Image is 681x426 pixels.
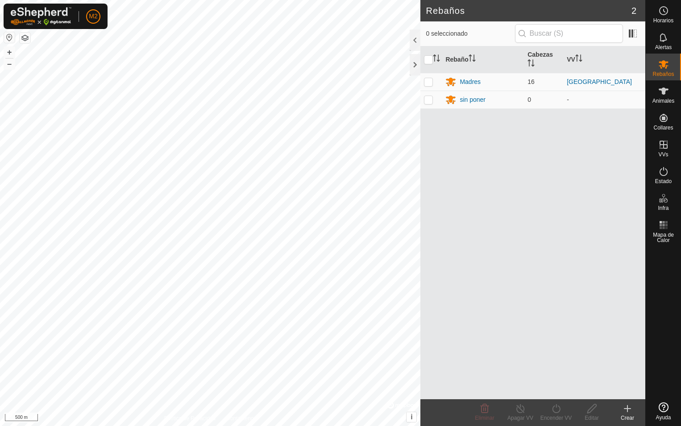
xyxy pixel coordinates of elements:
span: 2 [631,4,636,17]
input: Buscar (S) [515,24,623,43]
span: Estado [655,179,672,184]
p-sorticon: Activar para ordenar [575,56,582,63]
button: + [4,47,15,58]
button: Capas del Mapa [20,33,30,43]
p-sorticon: Activar para ordenar [433,56,440,63]
span: Infra [658,205,669,211]
div: Editar [574,414,610,422]
a: Política de Privacidad [164,414,216,422]
td: - [563,91,645,109]
span: i [411,413,412,421]
div: Madres [460,77,481,87]
button: Restablecer Mapa [4,32,15,43]
a: [GEOGRAPHIC_DATA] [567,78,632,85]
th: Rebaño [442,46,524,73]
span: 0 [527,96,531,103]
p-sorticon: Activar para ordenar [527,61,535,68]
span: M2 [89,12,97,21]
span: Horarios [653,18,673,23]
span: Collares [653,125,673,130]
span: Ayuda [656,415,671,420]
div: Crear [610,414,645,422]
a: Contáctenos [226,414,256,422]
img: Logo Gallagher [11,7,71,25]
h2: Rebaños [426,5,631,16]
span: Animales [652,98,674,104]
span: Alertas [655,45,672,50]
span: VVs [658,152,668,157]
th: Cabezas [524,46,563,73]
th: VV [563,46,645,73]
div: Encender VV [538,414,574,422]
span: 0 seleccionado [426,29,515,38]
div: sin poner [460,95,486,104]
button: – [4,58,15,69]
span: Mapa de Calor [648,232,679,243]
button: i [407,412,416,422]
p-sorticon: Activar para ordenar [469,56,476,63]
span: Eliminar [475,415,494,421]
div: Apagar VV [502,414,538,422]
span: Rebaños [652,71,674,77]
span: 16 [527,78,535,85]
a: Ayuda [646,399,681,424]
